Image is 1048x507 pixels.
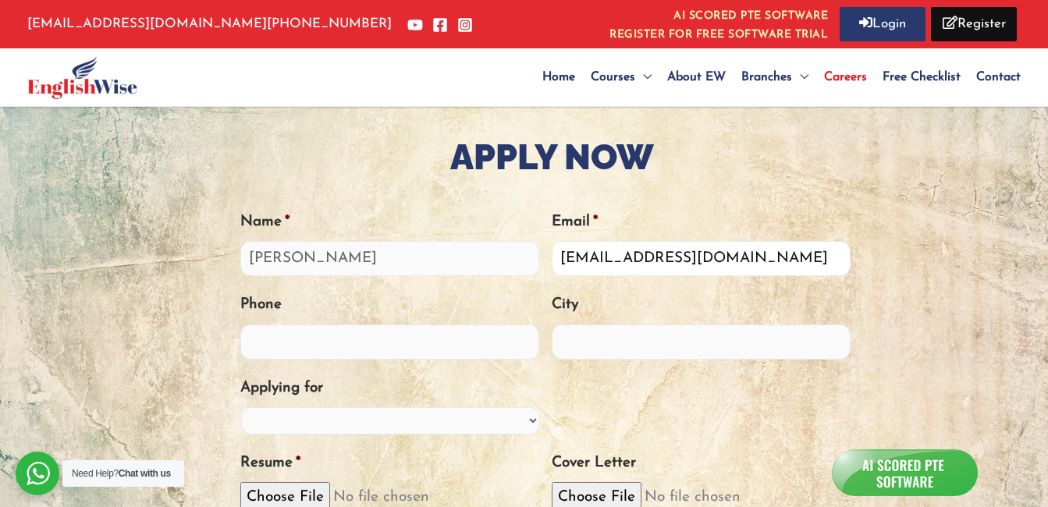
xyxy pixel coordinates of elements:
[931,7,1017,41] a: Register
[552,213,598,232] label: Email
[72,468,171,479] span: Need Help?
[240,454,300,473] label: Resume
[659,50,734,105] a: About EW
[457,17,473,33] a: Instagram
[450,136,654,178] strong: Apply Now
[240,379,323,399] label: Applying for
[976,71,1021,83] span: Contact
[667,71,726,83] span: About EW
[968,50,1021,105] a: Contact
[552,454,636,473] label: Cover Letter
[27,12,392,36] p: [PHONE_NUMBER]
[883,71,961,83] span: Free Checklist
[432,17,448,33] a: Facebook
[824,71,867,83] span: Careers
[552,296,578,315] label: City
[240,296,282,315] label: Phone
[609,7,828,41] a: AI SCORED PTE SOFTWAREREGISTER FOR FREE SOFTWARE TRIAL
[27,17,267,30] a: [EMAIL_ADDRESS][DOMAIN_NAME]
[609,7,828,26] i: AI SCORED PTE SOFTWARE
[875,50,968,105] a: Free Checklist
[734,50,816,105] a: Branches
[27,56,137,99] img: English Wise
[240,213,290,232] label: Name
[535,50,583,105] a: Home
[591,71,635,83] span: Courses
[741,71,792,83] span: Branches
[119,468,171,479] strong: Chat with us
[583,50,659,105] a: Courses
[407,17,423,33] a: YouTube
[542,71,575,83] span: Home
[835,450,975,495] img: icon_a.png
[816,50,875,105] a: Careers
[535,50,1021,105] nav: Site Navigation
[840,7,925,41] a: Login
